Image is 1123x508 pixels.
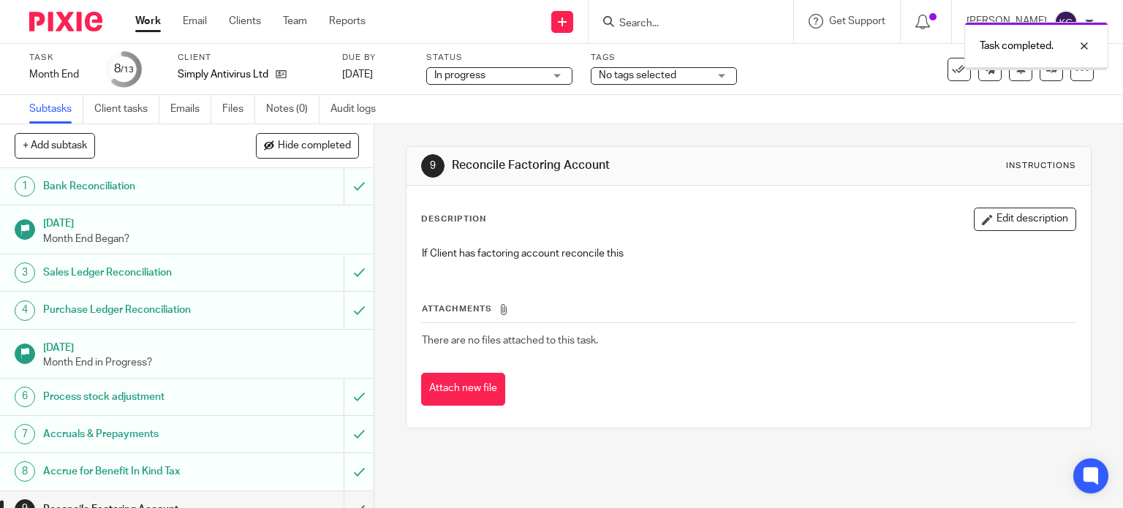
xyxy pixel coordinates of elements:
button: Hide completed [256,133,359,158]
div: Instructions [1006,160,1076,172]
img: Pixie [29,12,102,31]
small: /13 [121,66,134,74]
p: Month End Began? [43,232,359,246]
button: Attach new file [421,373,505,406]
span: Attachments [422,305,492,313]
div: 6 [15,387,35,407]
label: Client [178,52,324,64]
span: In progress [434,70,485,80]
label: Due by [342,52,408,64]
div: 3 [15,262,35,283]
a: Reports [329,14,366,29]
p: If Client has factoring account reconcile this [422,246,1076,261]
h1: Bank Reconciliation [43,175,234,197]
div: 7 [15,424,35,444]
h1: Reconcile Factoring Account [452,158,779,173]
span: Hide completed [278,140,351,152]
div: Month End [29,67,88,82]
a: Team [283,14,307,29]
a: Emails [170,95,211,124]
span: There are no files attached to this task. [422,335,598,346]
button: Edit description [974,208,1076,231]
div: 1 [15,176,35,197]
label: Status [426,52,572,64]
a: Email [183,14,207,29]
span: [DATE] [342,69,373,80]
label: Task [29,52,88,64]
a: Subtasks [29,95,83,124]
a: Notes (0) [266,95,319,124]
a: Work [135,14,161,29]
h1: Accruals & Prepayments [43,423,234,445]
p: Simply Antivirus Ltd [178,67,268,82]
a: Audit logs [330,95,387,124]
div: 9 [421,154,445,178]
span: No tags selected [599,70,676,80]
p: Task completed. [980,39,1054,53]
a: Files [222,95,255,124]
div: 4 [15,300,35,321]
button: + Add subtask [15,133,95,158]
h1: Process stock adjustment [43,386,234,408]
p: Description [421,213,486,225]
div: 8 [114,61,134,77]
h1: [DATE] [43,213,359,231]
h1: Purchase Ledger Reconciliation [43,299,234,321]
a: Clients [229,14,261,29]
div: 8 [15,461,35,482]
a: Client tasks [94,95,159,124]
h1: Accrue for Benefit In Kind Tax [43,460,234,482]
img: svg%3E [1054,10,1078,34]
h1: [DATE] [43,337,359,355]
p: Month End in Progress? [43,355,359,370]
h1: Sales Ledger Reconciliation [43,262,234,284]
